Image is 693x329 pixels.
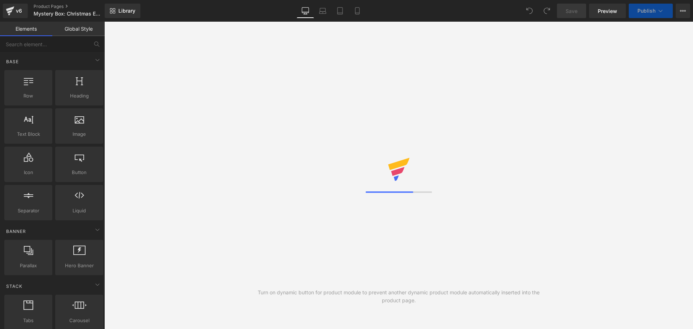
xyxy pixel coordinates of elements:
a: Global Style [52,22,105,36]
span: Stack [5,283,23,290]
span: Text Block [6,130,50,138]
span: Liquid [57,207,101,215]
div: Turn on dynamic button for product module to prevent another dynamic product module automatically... [252,289,546,304]
button: Redo [540,4,554,18]
span: Publish [637,8,655,14]
span: Banner [5,228,27,235]
span: Hero Banner [57,262,101,269]
span: Row [6,92,50,100]
span: Button [57,169,101,176]
span: Save [566,7,577,15]
a: Laptop [314,4,331,18]
span: Library [118,8,135,14]
span: Parallax [6,262,50,269]
span: Image [57,130,101,138]
a: Desktop [297,4,314,18]
a: New Library [105,4,140,18]
span: Base [5,58,19,65]
a: Tablet [331,4,349,18]
a: Mobile [349,4,366,18]
a: v6 [3,4,28,18]
button: More [676,4,690,18]
button: Undo [522,4,537,18]
span: Tabs [6,317,50,324]
span: Icon [6,169,50,176]
span: Heading [57,92,101,100]
div: v6 [14,6,23,16]
span: Preview [598,7,617,15]
span: Mystery Box: Christmas Edition [34,11,103,17]
a: Product Pages [34,4,117,9]
span: Carousel [57,317,101,324]
button: Publish [629,4,673,18]
a: Preview [589,4,626,18]
span: Separator [6,207,50,215]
